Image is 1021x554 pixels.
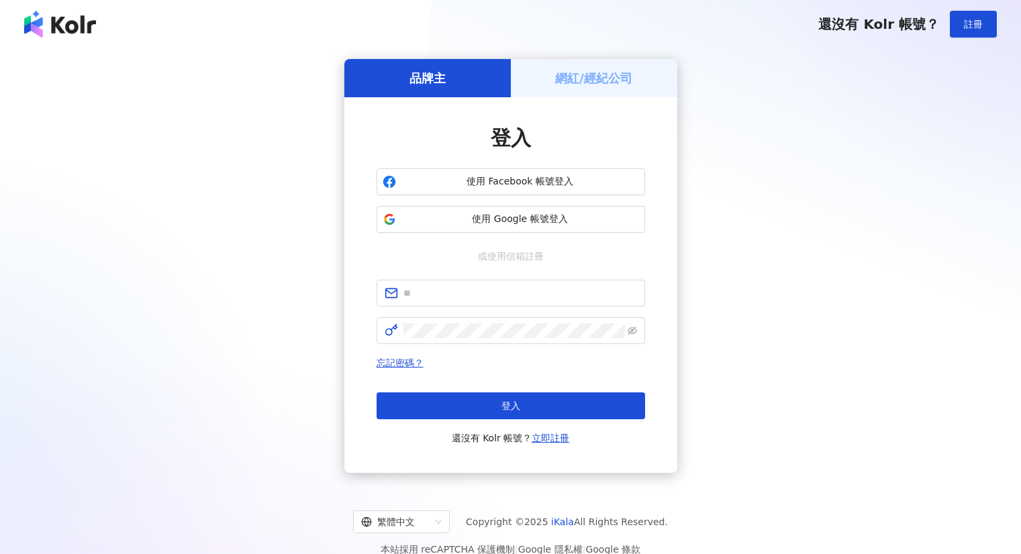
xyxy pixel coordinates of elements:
button: 使用 Facebook 帳號登入 [377,168,645,195]
a: 忘記密碼？ [377,357,424,368]
button: 登入 [377,392,645,419]
h5: 品牌主 [409,70,446,87]
span: eye-invisible [628,326,637,335]
span: 使用 Facebook 帳號登入 [401,175,639,188]
span: 或使用信箱註冊 [469,249,553,264]
span: 登入 [501,400,520,411]
span: 還沒有 Kolr 帳號？ [452,430,570,446]
img: logo [24,11,96,38]
span: Copyright © 2025 All Rights Reserved. [466,514,668,530]
span: 註冊 [964,19,983,30]
span: 登入 [491,126,531,150]
a: 立即註冊 [532,433,569,443]
button: 註冊 [950,11,997,38]
button: 使用 Google 帳號登入 [377,206,645,233]
div: 繁體中文 [361,511,430,533]
a: iKala [551,516,574,527]
span: 還沒有 Kolr 帳號？ [818,16,939,32]
h5: 網紅/經紀公司 [555,70,632,87]
span: 使用 Google 帳號登入 [401,213,639,226]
